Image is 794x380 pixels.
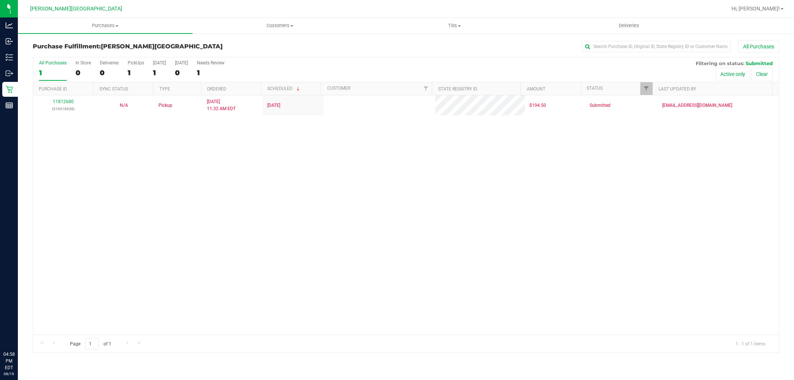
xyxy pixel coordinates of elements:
span: Submitted [746,60,773,66]
div: 0 [76,68,91,77]
a: Ordered [207,86,226,92]
span: [PERSON_NAME][GEOGRAPHIC_DATA] [30,6,122,12]
span: $194.50 [529,102,546,109]
span: Pickup [159,102,172,109]
a: Scheduled [267,86,301,91]
a: Type [159,86,170,92]
span: Page of 1 [64,338,117,349]
button: Clear [751,68,773,80]
iframe: Resource center [7,320,30,343]
a: Sync Status [99,86,128,92]
a: Filter [420,82,432,95]
a: Tills [367,18,542,33]
span: 1 - 1 of 1 items [730,338,771,349]
div: 0 [175,68,188,77]
inline-svg: Analytics [6,22,13,29]
input: 1 [85,338,99,349]
span: [PERSON_NAME][GEOGRAPHIC_DATA] [101,43,223,50]
a: Status [587,86,603,91]
a: Last Updated By [659,86,696,92]
a: Customers [192,18,367,33]
div: In Store [76,60,91,66]
span: Filtering on status: [696,60,744,66]
p: 08/19 [3,371,15,377]
a: Amount [527,86,545,92]
span: Deliveries [609,22,649,29]
span: Submitted [590,102,610,109]
inline-svg: Inventory [6,54,13,61]
div: 1 [128,68,144,77]
inline-svg: Reports [6,102,13,109]
inline-svg: Retail [6,86,13,93]
span: Purchases [18,22,192,29]
a: Purchase ID [39,86,67,92]
p: 04:58 PM EDT [3,351,15,371]
div: [DATE] [153,60,166,66]
div: All Purchases [39,60,67,66]
input: Search Purchase ID, Original ID, State Registry ID or Customer Name... [582,41,731,52]
button: N/A [120,102,128,109]
a: Filter [640,82,653,95]
a: Customer [327,86,350,91]
div: 0 [100,68,119,77]
div: 1 [39,68,67,77]
a: State Registry ID [438,86,477,92]
div: [DATE] [175,60,188,66]
div: 1 [153,68,166,77]
span: Customers [193,22,367,29]
div: 1 [197,68,224,77]
a: Deliveries [542,18,716,33]
span: Hi, [PERSON_NAME]! [731,6,780,12]
div: Needs Review [197,60,224,66]
button: Active only [715,68,750,80]
a: Purchases [18,18,192,33]
span: [DATE] [267,102,280,109]
div: PickUps [128,60,144,66]
iframe: Resource center unread badge [22,319,31,328]
div: Deliveries [100,60,119,66]
span: Not Applicable [120,103,128,108]
a: 11812680 [53,99,74,104]
h3: Purchase Fulfillment: [33,43,281,50]
inline-svg: Inbound [6,38,13,45]
span: [DATE] 11:32 AM EDT [207,98,236,112]
button: All Purchases [738,40,779,53]
span: [EMAIL_ADDRESS][DOMAIN_NAME] [662,102,732,109]
span: Tills [367,22,541,29]
inline-svg: Outbound [6,70,13,77]
p: (316018938) [38,105,89,112]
